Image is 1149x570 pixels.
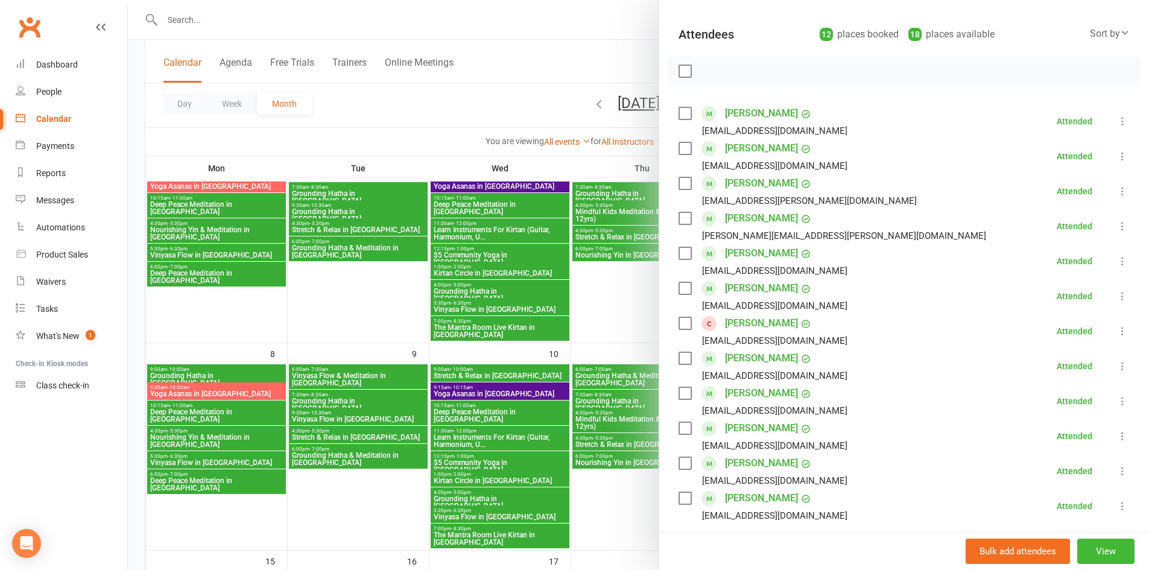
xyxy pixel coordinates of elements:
[908,26,995,43] div: places available
[702,508,847,524] div: [EMAIL_ADDRESS][DOMAIN_NAME]
[702,158,847,174] div: [EMAIL_ADDRESS][DOMAIN_NAME]
[1057,362,1092,370] div: Attended
[1057,397,1092,405] div: Attended
[16,133,127,160] a: Payments
[702,333,847,349] div: [EMAIL_ADDRESS][DOMAIN_NAME]
[1057,327,1092,335] div: Attended
[16,187,127,214] a: Messages
[702,298,847,314] div: [EMAIL_ADDRESS][DOMAIN_NAME]
[702,193,917,209] div: [EMAIL_ADDRESS][PERSON_NAME][DOMAIN_NAME]
[702,123,847,139] div: [EMAIL_ADDRESS][DOMAIN_NAME]
[725,174,798,193] a: [PERSON_NAME]
[702,263,847,279] div: [EMAIL_ADDRESS][DOMAIN_NAME]
[725,454,798,473] a: [PERSON_NAME]
[820,26,899,43] div: places booked
[702,368,847,384] div: [EMAIL_ADDRESS][DOMAIN_NAME]
[679,26,734,43] div: Attendees
[725,104,798,123] a: [PERSON_NAME]
[86,330,95,340] span: 1
[36,168,66,178] div: Reports
[36,114,71,124] div: Calendar
[1057,152,1092,160] div: Attended
[12,529,41,558] div: Open Intercom Messenger
[36,60,78,69] div: Dashboard
[725,279,798,298] a: [PERSON_NAME]
[966,539,1070,564] button: Bulk add attendees
[702,403,847,419] div: [EMAIL_ADDRESS][DOMAIN_NAME]
[1057,502,1092,510] div: Attended
[36,304,58,314] div: Tasks
[702,438,847,454] div: [EMAIL_ADDRESS][DOMAIN_NAME]
[16,78,127,106] a: People
[36,87,62,97] div: People
[702,473,847,489] div: [EMAIL_ADDRESS][DOMAIN_NAME]
[1057,117,1092,125] div: Attended
[16,372,127,399] a: Class kiosk mode
[36,381,89,390] div: Class check-in
[1077,539,1135,564] button: View
[820,28,833,41] div: 12
[36,277,66,287] div: Waivers
[725,139,798,158] a: [PERSON_NAME]
[1057,467,1092,475] div: Attended
[908,28,922,41] div: 18
[36,141,74,151] div: Payments
[1057,257,1092,265] div: Attended
[702,228,986,244] div: [PERSON_NAME][EMAIL_ADDRESS][PERSON_NAME][DOMAIN_NAME]
[1057,187,1092,195] div: Attended
[16,268,127,296] a: Waivers
[16,296,127,323] a: Tasks
[16,214,127,241] a: Automations
[1057,222,1092,230] div: Attended
[725,419,798,438] a: [PERSON_NAME]
[1057,292,1092,300] div: Attended
[36,331,80,341] div: What's New
[16,51,127,78] a: Dashboard
[1057,432,1092,440] div: Attended
[725,209,798,228] a: [PERSON_NAME]
[725,244,798,263] a: [PERSON_NAME]
[14,12,45,42] a: Clubworx
[725,384,798,403] a: [PERSON_NAME]
[16,323,127,350] a: What's New1
[725,349,798,368] a: [PERSON_NAME]
[16,160,127,187] a: Reports
[36,195,74,205] div: Messages
[725,314,798,333] a: [PERSON_NAME]
[16,241,127,268] a: Product Sales
[36,250,88,259] div: Product Sales
[36,223,85,232] div: Automations
[1090,26,1130,42] div: Sort by
[725,489,798,508] a: [PERSON_NAME]
[16,106,127,133] a: Calendar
